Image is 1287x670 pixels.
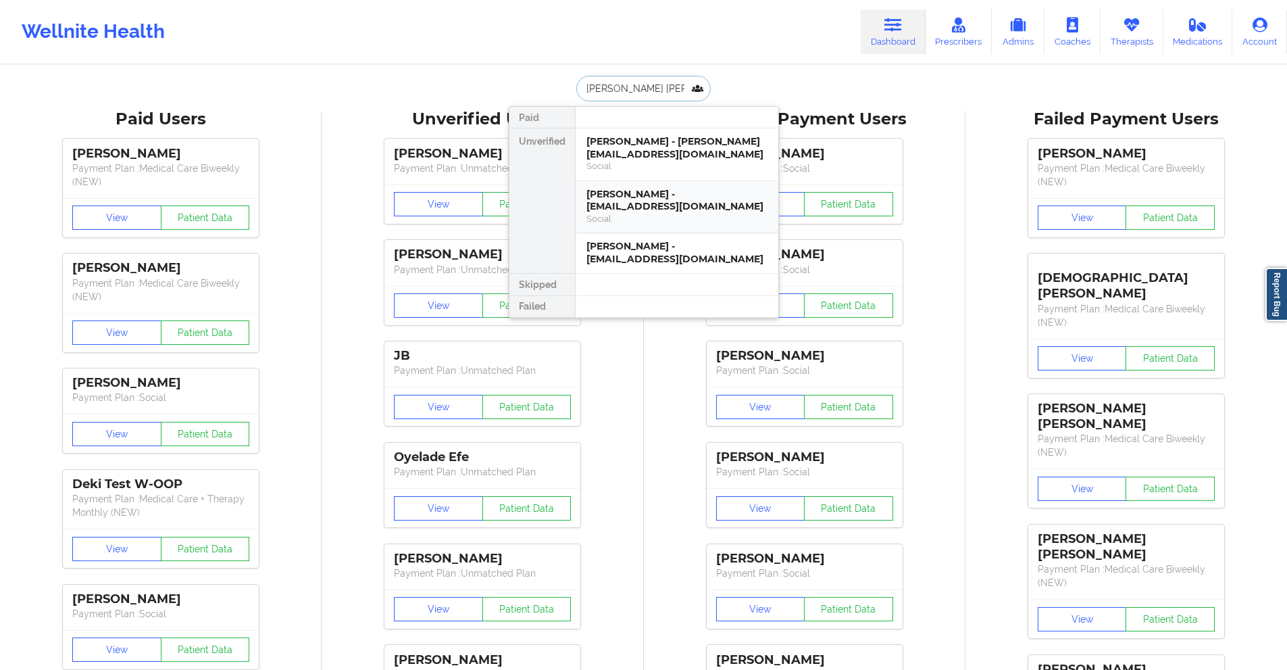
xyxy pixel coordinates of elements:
div: [PERSON_NAME] [716,652,893,668]
button: View [716,597,805,621]
p: Payment Plan : Medical Care Biweekly (NEW) [1038,432,1215,459]
div: [PERSON_NAME] [PERSON_NAME] [1038,401,1215,432]
div: [PERSON_NAME] [716,247,893,262]
div: [PERSON_NAME] [716,146,893,162]
div: [PERSON_NAME] [72,146,249,162]
div: [PERSON_NAME] - [PERSON_NAME][EMAIL_ADDRESS][DOMAIN_NAME] [586,135,767,160]
p: Payment Plan : Unmatched Plan [394,567,571,580]
div: Unverified [509,128,575,274]
a: Report Bug [1265,268,1287,321]
button: View [72,206,161,230]
p: Payment Plan : Medical Care Biweekly (NEW) [72,162,249,189]
button: Patient Data [161,537,250,561]
button: View [716,496,805,521]
button: View [72,422,161,446]
button: Patient Data [161,422,250,446]
div: Unverified Users [331,109,634,130]
div: [PERSON_NAME] [72,260,249,276]
button: View [1038,346,1127,370]
button: Patient Data [482,597,572,621]
button: Patient Data [804,597,893,621]
p: Payment Plan : Social [716,465,893,479]
p: Payment Plan : Social [716,263,893,277]
button: Patient Data [804,293,893,318]
div: Oyelade Efe [394,450,571,465]
p: Payment Plan : Unmatched Plan [394,364,571,377]
div: Skipped Payment Users [653,109,956,130]
button: Patient Data [1126,607,1215,631]
p: Payment Plan : Social [716,162,893,175]
button: View [1038,607,1127,631]
div: Paid [509,107,575,128]
div: [PERSON_NAME] [72,592,249,607]
div: [PERSON_NAME] [394,247,571,262]
div: [PERSON_NAME] [716,450,893,465]
button: View [72,320,161,345]
button: View [394,293,483,318]
div: [DEMOGRAPHIC_DATA][PERSON_NAME] [1038,260,1215,302]
a: Account [1232,9,1287,54]
div: Social [586,213,767,224]
div: [PERSON_NAME] [72,375,249,391]
p: Payment Plan : Medical Care Biweekly (NEW) [72,277,249,304]
button: Patient Data [482,293,572,318]
button: Patient Data [1126,206,1215,230]
button: Patient Data [161,638,250,662]
div: Failed Payment Users [975,109,1278,130]
div: [PERSON_NAME] [394,652,571,668]
button: View [394,395,483,419]
div: [PERSON_NAME] [716,348,893,364]
button: Patient Data [804,395,893,419]
a: Dashboard [861,9,926,54]
p: Payment Plan : Unmatched Plan [394,263,571,277]
p: Payment Plan : Unmatched Plan [394,465,571,479]
a: Therapists [1101,9,1163,54]
a: Prescribers [926,9,992,54]
p: Payment Plan : Social [716,364,893,377]
button: Patient Data [1126,477,1215,501]
p: Payment Plan : Medical Care Biweekly (NEW) [1038,162,1215,189]
p: Payment Plan : Medical Care Biweekly (NEW) [1038,563,1215,590]
a: Coaches [1044,9,1101,54]
div: Failed [509,296,575,318]
div: Social [586,160,767,172]
p: Payment Plan : Medical Care Biweekly (NEW) [1038,302,1215,329]
div: [PERSON_NAME] [PERSON_NAME] [1038,531,1215,563]
div: Skipped [509,274,575,295]
button: View [72,537,161,561]
div: [PERSON_NAME] [394,551,571,567]
a: Medications [1163,9,1233,54]
button: Patient Data [1126,346,1215,370]
button: View [72,638,161,662]
div: Deki Test W-OOP [72,477,249,492]
div: [PERSON_NAME] [394,146,571,162]
button: View [394,496,483,521]
div: [PERSON_NAME] - [EMAIL_ADDRESS][DOMAIN_NAME] [586,188,767,213]
button: Patient Data [482,395,572,419]
p: Payment Plan : Social [72,607,249,621]
a: Admins [992,9,1044,54]
button: View [1038,206,1127,230]
div: [PERSON_NAME] [1038,146,1215,162]
div: JB [394,348,571,364]
button: View [1038,477,1127,501]
button: View [716,395,805,419]
button: View [394,597,483,621]
button: Patient Data [804,192,893,216]
p: Payment Plan : Medical Care + Therapy Monthly (NEW) [72,492,249,519]
p: Payment Plan : Unmatched Plan [394,162,571,175]
div: [PERSON_NAME] [716,551,893,567]
button: Patient Data [482,496,572,521]
div: Paid Users [9,109,312,130]
button: Patient Data [161,320,250,345]
button: Patient Data [804,496,893,521]
button: View [394,192,483,216]
p: Payment Plan : Social [716,567,893,580]
div: [PERSON_NAME] - [EMAIL_ADDRESS][DOMAIN_NAME] [586,240,767,265]
button: Patient Data [161,206,250,230]
button: Patient Data [482,192,572,216]
p: Payment Plan : Social [72,391,249,404]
